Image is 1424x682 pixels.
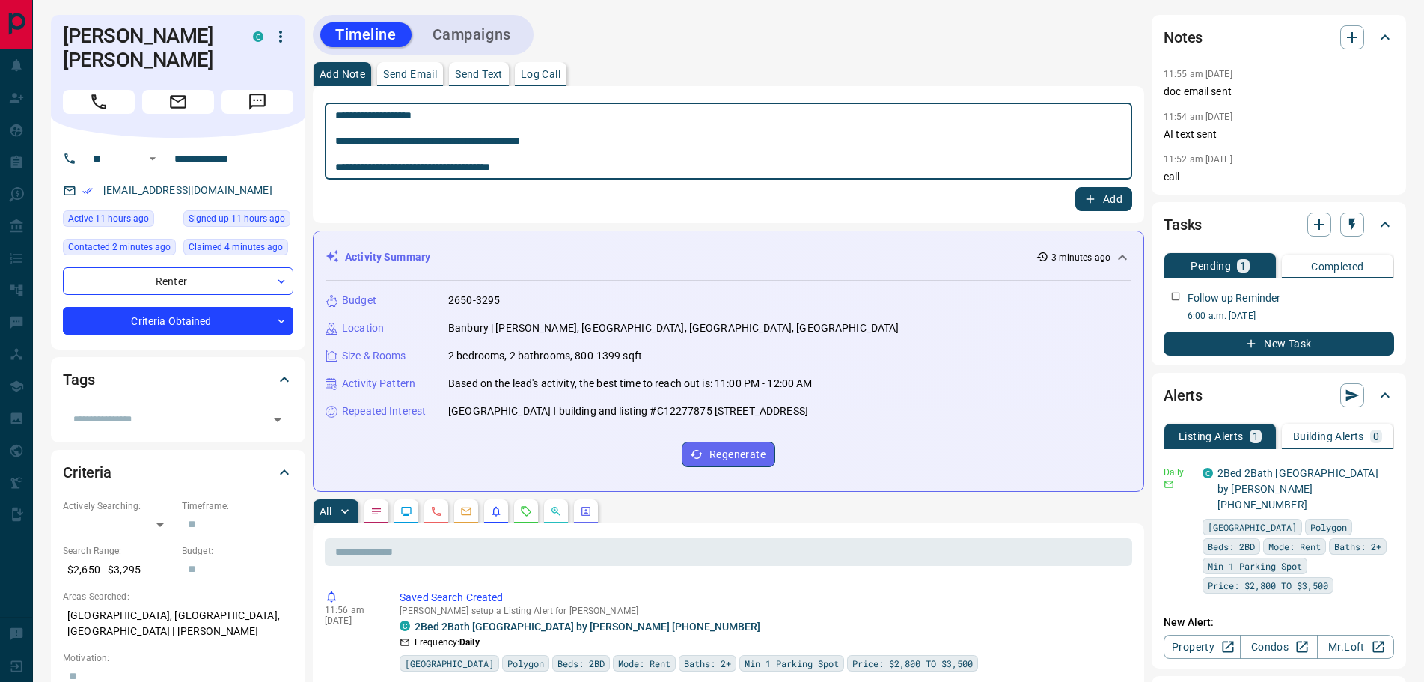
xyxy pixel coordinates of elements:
a: [EMAIL_ADDRESS][DOMAIN_NAME] [103,184,272,196]
span: Baths: 2+ [684,656,731,671]
p: Size & Rooms [342,348,406,364]
p: Daily [1164,466,1194,479]
svg: Listing Alerts [490,505,502,517]
button: Open [144,150,162,168]
p: [GEOGRAPHIC_DATA] Ⅰ building and listing #C12277875 [STREET_ADDRESS] [448,404,808,419]
p: Activity Pattern [342,376,415,392]
svg: Calls [430,505,442,517]
div: Mon Aug 18 2025 [183,210,293,231]
span: Baths: 2+ [1334,539,1381,554]
span: Call [63,90,135,114]
div: Criteria Obtained [63,307,293,335]
p: Building Alerts [1293,431,1364,442]
p: Actively Searching: [63,499,174,513]
div: Alerts [1164,377,1394,413]
span: Price: $2,800 TO $3,500 [852,656,973,671]
span: Beds: 2BD [557,656,605,671]
div: Tags [63,362,293,398]
p: 2650-3295 [448,293,500,308]
p: Pending [1191,261,1231,271]
span: Min 1 Parking Spot [745,656,839,671]
span: Min 1 Parking Spot [1208,558,1302,573]
p: Completed [1311,261,1364,272]
button: Regenerate [682,442,775,467]
span: Contacted 2 minutes ago [68,240,171,255]
a: 2Bed 2Bath [GEOGRAPHIC_DATA] by [PERSON_NAME] [PHONE_NUMBER] [1217,467,1378,511]
h2: Criteria [63,460,111,484]
p: Send Text [455,69,503,79]
a: Mr.Loft [1317,635,1394,659]
p: Areas Searched: [63,590,293,603]
h2: Alerts [1164,383,1203,407]
span: Mode: Rent [1268,539,1321,554]
svg: Lead Browsing Activity [400,505,412,517]
p: [GEOGRAPHIC_DATA], [GEOGRAPHIC_DATA], [GEOGRAPHIC_DATA] | [PERSON_NAME] [63,603,293,644]
p: Add Note [320,69,365,79]
p: Activity Summary [345,249,430,265]
div: Notes [1164,19,1394,55]
button: New Task [1164,332,1394,356]
a: Property [1164,635,1241,659]
div: condos.ca [1203,468,1213,478]
span: [GEOGRAPHIC_DATA] [405,656,494,671]
div: Criteria [63,454,293,490]
div: condos.ca [400,621,410,631]
p: [PERSON_NAME] setup a Listing Alert for [PERSON_NAME] [400,606,1126,616]
div: condos.ca [253,31,263,42]
span: Email [142,90,214,114]
button: Campaigns [418,22,526,47]
span: [GEOGRAPHIC_DATA] [1208,520,1297,535]
p: Motivation: [63,651,293,665]
p: 11:54 am [DATE] [1164,112,1232,122]
svg: Email [1164,479,1174,490]
p: Budget: [182,544,293,558]
p: 1 [1240,261,1246,271]
svg: Agent Actions [580,505,592,517]
p: doc email sent [1164,84,1394,100]
span: Beds: 2BD [1208,539,1255,554]
p: New Alert: [1164,615,1394,630]
h2: Notes [1164,25,1203,49]
svg: Email Verified [82,186,93,196]
button: Open [267,409,288,430]
strong: Daily [459,637,480,648]
h2: Tags [63,368,94,392]
p: Saved Search Created [400,590,1126,606]
span: Message [221,90,293,114]
p: Listing Alerts [1179,431,1244,442]
span: Claimed 4 minutes ago [189,240,283,255]
svg: Opportunities [550,505,562,517]
p: 11:52 am [DATE] [1164,154,1232,165]
p: 11:55 am [DATE] [1164,69,1232,79]
p: Log Call [521,69,560,79]
p: Banbury | [PERSON_NAME], [GEOGRAPHIC_DATA], [GEOGRAPHIC_DATA], [GEOGRAPHIC_DATA] [448,320,899,336]
div: Mon Aug 18 2025 [63,210,176,231]
div: Tasks [1164,207,1394,243]
span: Price: $2,800 TO $3,500 [1208,578,1328,593]
p: 3 minutes ago [1051,251,1110,264]
span: Polygon [1310,520,1347,535]
span: Mode: Rent [618,656,670,671]
p: 11:56 am [325,605,377,615]
div: Mon Aug 18 2025 [63,239,176,260]
span: Polygon [507,656,544,671]
p: Budget [342,293,376,308]
div: Renter [63,267,293,295]
p: All [320,506,331,517]
p: call [1164,169,1394,185]
button: Timeline [320,22,412,47]
p: Based on the lead's activity, the best time to reach out is: 11:00 PM - 12:00 AM [448,376,813,392]
p: Follow up Reminder [1188,290,1280,306]
p: 1 [1253,431,1259,442]
p: Frequency: [415,636,480,649]
p: Timeframe: [182,499,293,513]
p: 6:00 a.m. [DATE] [1188,309,1394,323]
a: Condos [1240,635,1317,659]
div: Mon Aug 18 2025 [183,239,293,260]
p: [DATE] [325,615,377,626]
svg: Emails [460,505,472,517]
p: 0 [1373,431,1379,442]
p: 2 bedrooms, 2 bathrooms, 800-1399 sqft [448,348,642,364]
button: Add [1075,187,1132,211]
div: Activity Summary3 minutes ago [326,243,1131,271]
